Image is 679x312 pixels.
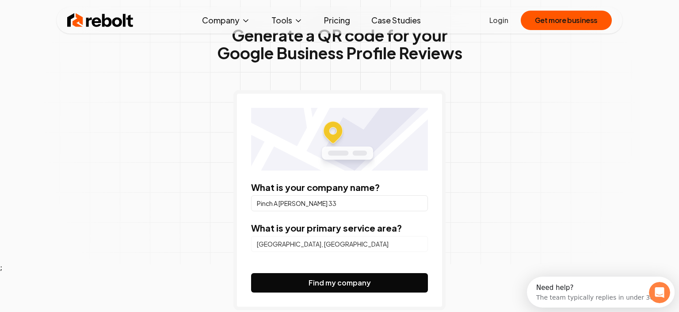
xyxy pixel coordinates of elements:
[251,236,428,252] input: City or county or neighborhood
[251,273,428,293] button: Find my company
[649,282,670,303] iframe: Intercom live chat
[251,108,428,171] img: Location map
[251,195,428,211] input: Company Name
[521,11,612,30] button: Get more business
[317,11,357,29] a: Pricing
[364,11,428,29] a: Case Studies
[9,8,133,15] div: Need help?
[264,11,310,29] button: Tools
[251,182,380,193] label: What is your company name?
[67,11,134,29] img: Rebolt Logo
[9,15,133,24] div: The team typically replies in under 30m
[527,277,675,308] iframe: Intercom live chat discovery launcher
[4,4,159,28] div: Open Intercom Messenger
[251,222,402,233] label: What is your primary service area?
[217,27,462,62] h1: Generate a QR code for your Google Business Profile Reviews
[195,11,257,29] button: Company
[489,15,508,26] a: Login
